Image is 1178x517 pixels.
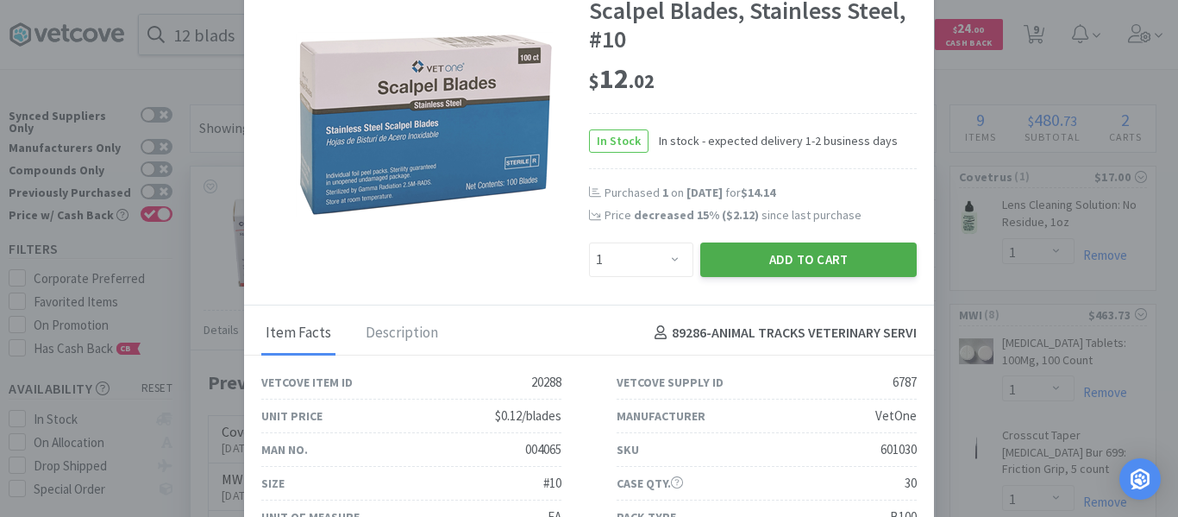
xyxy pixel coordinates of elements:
div: Description [361,312,442,356]
span: . 02 [629,69,655,93]
div: $0.12/blades [495,406,561,426]
div: Open Intercom Messenger [1119,458,1161,500]
div: 20288 [531,372,561,393]
span: 12 [589,61,655,96]
div: Size [261,474,285,493]
div: SKU [617,440,639,459]
div: Item Facts [261,312,335,356]
span: [DATE] [686,185,723,200]
span: In stock - expected delivery 1-2 business days [649,131,898,150]
span: $ [589,69,599,93]
div: Unit Price [261,407,323,426]
div: Man No. [261,440,308,459]
div: Purchased on for [605,185,917,202]
div: Case Qty. [617,474,683,493]
span: 1 [662,185,668,200]
div: 30 [905,473,917,494]
div: 6787 [893,372,917,393]
h4: 89286 - ANIMAL TRACKS VETERINARY SERVI [648,322,917,344]
div: 004065 [525,439,561,460]
div: VetOne [875,406,917,426]
div: Vetcove Supply ID [617,373,724,392]
span: In Stock [590,130,648,152]
span: decreased 15 % ( ) [634,207,759,223]
span: $2.12 [726,207,755,223]
div: Manufacturer [617,407,705,426]
div: Vetcove Item ID [261,373,353,392]
img: d86468a2702c43578b1cf6fb21ef8c05_6787.png [296,32,555,218]
button: Add to Cart [700,243,917,277]
div: #10 [543,473,561,494]
div: 601030 [880,439,917,460]
div: Price since last purchase [605,205,917,224]
span: $14.14 [741,185,775,200]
